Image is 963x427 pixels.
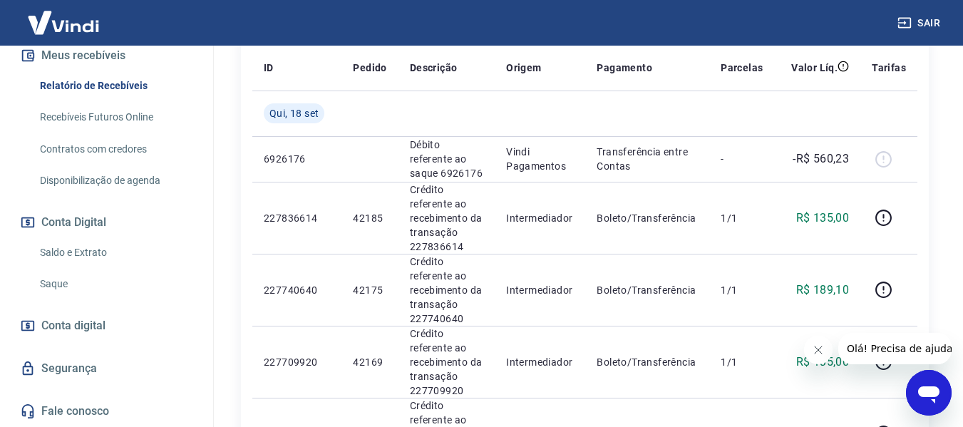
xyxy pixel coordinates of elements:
[34,166,196,195] a: Disponibilização de agenda
[34,238,196,267] a: Saldo e Extrato
[506,145,574,173] p: Vindi Pagamentos
[506,355,574,369] p: Intermediador
[264,152,330,166] p: 6926176
[269,106,319,120] span: Qui, 18 set
[17,310,196,341] a: Conta digital
[264,283,330,297] p: 227740640
[721,283,763,297] p: 1/1
[597,283,698,297] p: Boleto/Transferência
[506,283,574,297] p: Intermediador
[906,370,952,416] iframe: Botão para abrir a janela de mensagens
[721,211,763,225] p: 1/1
[34,269,196,299] a: Saque
[410,326,483,398] p: Crédito referente ao recebimento da transação 227709920
[796,210,850,227] p: R$ 135,00
[506,211,574,225] p: Intermediador
[597,145,698,173] p: Transferência entre Contas
[264,61,274,75] p: ID
[506,61,541,75] p: Origem
[597,61,652,75] p: Pagamento
[793,150,849,168] p: -R$ 560,23
[353,211,386,225] p: 42185
[17,396,196,427] a: Fale conosco
[597,211,698,225] p: Boleto/Transferência
[721,355,763,369] p: 1/1
[353,61,386,75] p: Pedido
[721,152,763,166] p: -
[410,254,483,326] p: Crédito referente ao recebimento da transação 227740640
[264,355,330,369] p: 227709920
[410,182,483,254] p: Crédito referente ao recebimento da transação 227836614
[17,207,196,238] button: Conta Digital
[796,354,850,371] p: R$ 135,00
[895,10,946,36] button: Sair
[34,71,196,101] a: Relatório de Recebíveis
[791,61,838,75] p: Valor Líq.
[721,61,763,75] p: Parcelas
[9,10,120,21] span: Olá! Precisa de ajuda?
[353,283,386,297] p: 42175
[410,61,458,75] p: Descrição
[597,355,698,369] p: Boleto/Transferência
[872,61,906,75] p: Tarifas
[17,40,196,71] button: Meus recebíveis
[264,211,330,225] p: 227836614
[410,138,483,180] p: Débito referente ao saque 6926176
[34,135,196,164] a: Contratos com credores
[353,355,386,369] p: 42169
[41,316,105,336] span: Conta digital
[17,353,196,384] a: Segurança
[17,1,110,44] img: Vindi
[34,103,196,132] a: Recebíveis Futuros Online
[796,282,850,299] p: R$ 189,10
[804,336,833,364] iframe: Fechar mensagem
[838,333,952,364] iframe: Mensagem da empresa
